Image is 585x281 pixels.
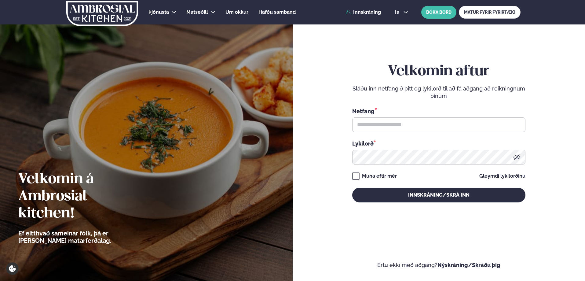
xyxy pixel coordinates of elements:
[148,9,169,15] span: Þjónusta
[352,188,525,202] button: Innskráning/Skrá inn
[421,6,456,19] button: BÓKA BORÐ
[18,171,145,222] h2: Velkomin á Ambrosial kitchen!
[186,9,208,16] a: Matseðill
[352,139,525,147] div: Lykilorð
[148,9,169,16] a: Þjónusta
[18,230,145,244] p: Ef eitthvað sameinar fólk, þá er [PERSON_NAME] matarferðalag.
[225,9,248,16] a: Um okkur
[390,10,413,15] button: is
[311,261,567,269] p: Ertu ekki með aðgang?
[395,10,401,15] span: is
[437,262,500,268] a: Nýskráning/Skráðu þig
[258,9,296,15] span: Hafðu samband
[6,262,19,275] a: Cookie settings
[186,9,208,15] span: Matseðill
[459,6,521,19] a: MATUR FYRIR FYRIRTÆKI
[225,9,248,15] span: Um okkur
[66,1,139,26] img: logo
[258,9,296,16] a: Hafðu samband
[352,85,525,100] p: Sláðu inn netfangið þitt og lykilorð til að fá aðgang að reikningnum þínum
[352,107,525,115] div: Netfang
[352,63,525,80] h2: Velkomin aftur
[479,174,525,179] a: Gleymdi lykilorðinu
[346,9,381,15] a: Innskráning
